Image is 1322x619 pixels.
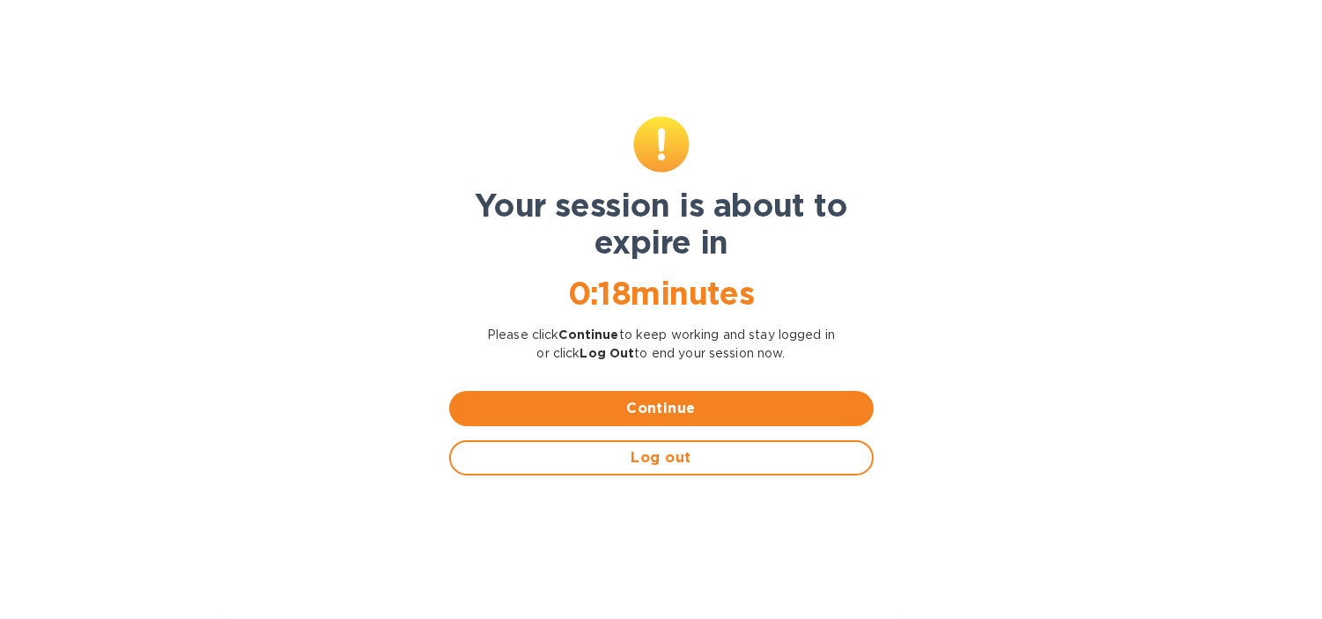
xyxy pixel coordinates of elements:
[449,440,874,475] button: Log out
[465,447,858,468] span: Log out
[580,346,634,360] b: Log Out
[449,275,874,312] h1: 0 : 18 minutes
[449,391,874,426] button: Continue
[449,326,874,363] p: Please click to keep working and stay logged in or click to end your session now.
[559,328,619,342] b: Continue
[463,398,860,419] span: Continue
[449,187,874,261] h1: Your session is about to expire in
